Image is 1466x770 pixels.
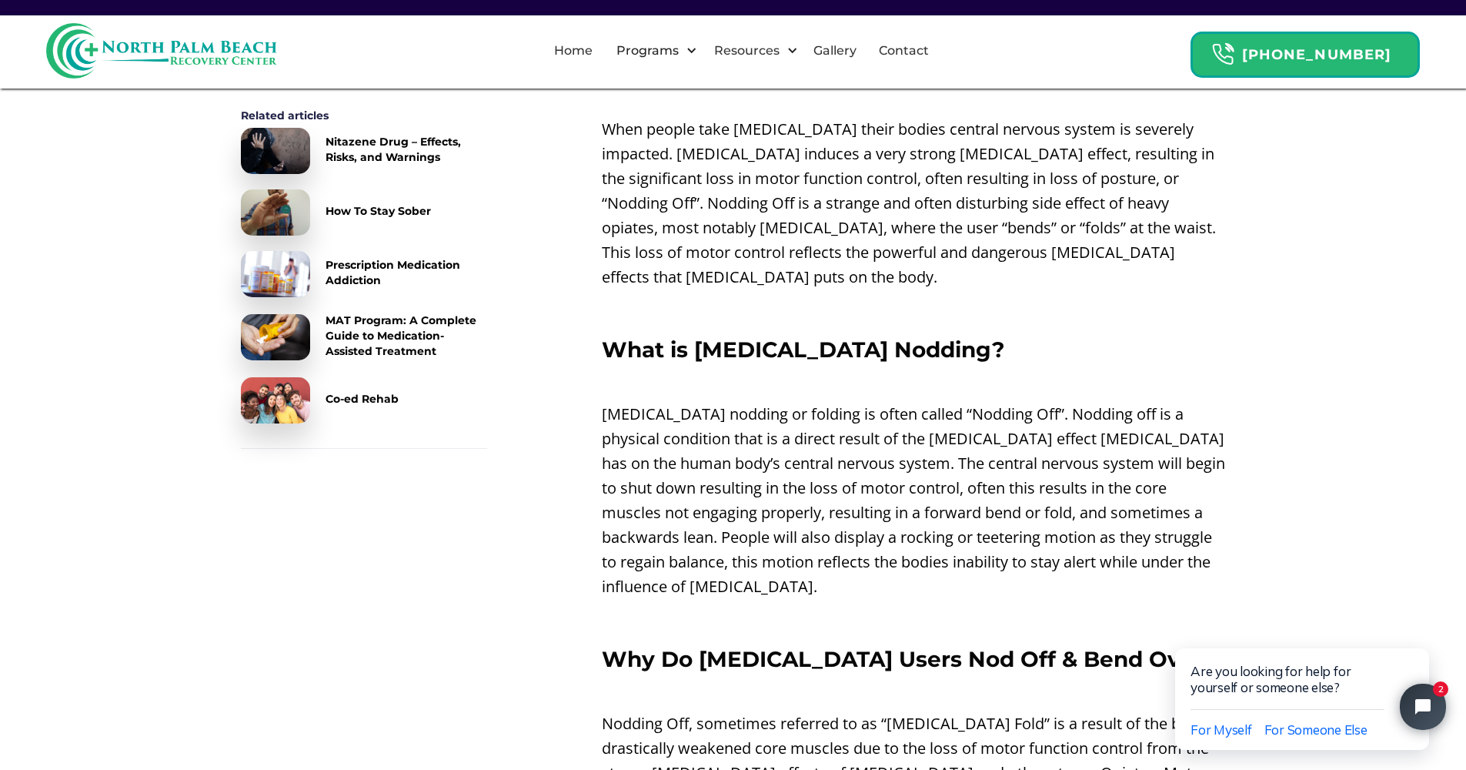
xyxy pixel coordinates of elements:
[326,313,487,359] div: MAT Program: A Complete Guide to Medication-Assisted Treatment
[1242,46,1391,63] strong: [PHONE_NUMBER]
[241,189,487,236] a: How To Stay Sober
[701,26,802,75] div: Resources
[1190,24,1420,78] a: Header Calendar Icons[PHONE_NUMBER]
[602,402,1226,599] p: [MEDICAL_DATA] nodding or folding is often called “Nodding Off”. Nodding off is a physical condit...
[326,134,487,165] div: Nitazene Drug – Effects, Risks, and Warnings
[545,26,602,75] a: Home
[326,203,431,219] div: How To Stay Sober
[241,313,487,362] a: MAT Program: A Complete Guide to Medication-Assisted Treatment
[602,646,1216,672] strong: Why Do [MEDICAL_DATA] Users Nod Off & Bend Over?
[602,85,1226,109] p: ‍
[602,679,1226,704] p: ‍
[241,377,487,423] a: Co-ed Rehab
[804,26,866,75] a: Gallery
[602,370,1226,394] p: ‍
[326,391,399,407] div: Co-ed Rehab
[602,297,1226,322] p: ‍
[870,26,938,75] a: Contact
[602,117,1226,290] p: When people take [MEDICAL_DATA] their bodies central nervous system is severely impacted. [MEDICA...
[613,42,683,60] div: Programs
[1143,599,1466,770] iframe: Tidio Chat
[326,257,487,288] div: Prescription Medication Addiction
[241,251,487,297] a: Prescription Medication Addiction
[710,42,783,60] div: Resources
[602,607,1226,631] p: ‍
[603,26,701,75] div: Programs
[241,128,487,174] a: Nitazene Drug – Effects, Risks, and Warnings
[602,336,1004,363] strong: What is [MEDICAL_DATA] Nodding?
[241,108,487,123] div: Related articles
[1211,42,1234,66] img: Header Calendar Icons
